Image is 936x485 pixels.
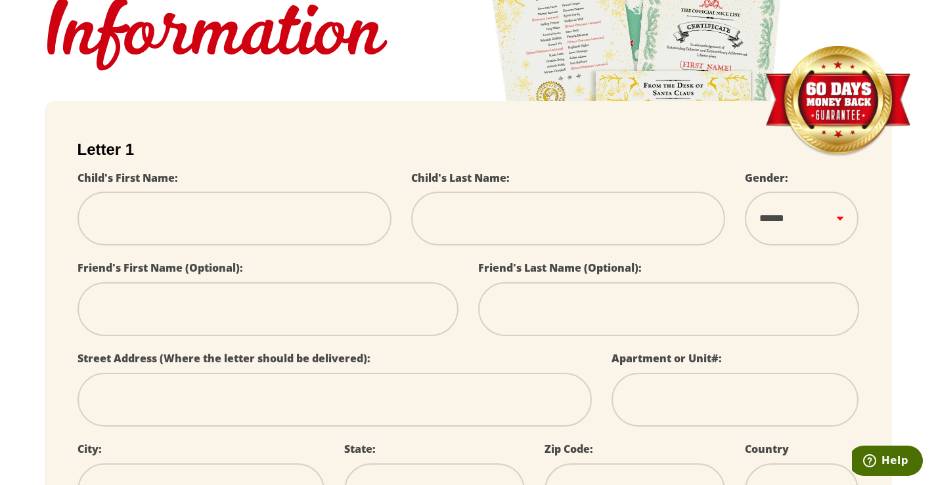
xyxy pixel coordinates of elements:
label: Friend's First Name (Optional): [78,261,243,275]
label: Child's First Name: [78,171,178,185]
label: Apartment or Unit#: [612,351,722,366]
label: State: [344,442,376,456]
img: Money Back Guarantee [764,45,912,158]
iframe: Opens a widget where you can find more information [852,446,923,478]
h2: Letter 1 [78,140,859,159]
label: Street Address (Where the letter should be delivered): [78,351,370,366]
label: Friend's Last Name (Optional): [478,261,642,275]
label: Country [745,442,789,456]
label: Child's Last Name: [411,171,510,185]
label: City: [78,442,102,456]
label: Gender: [745,171,788,185]
label: Zip Code: [545,442,593,456]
